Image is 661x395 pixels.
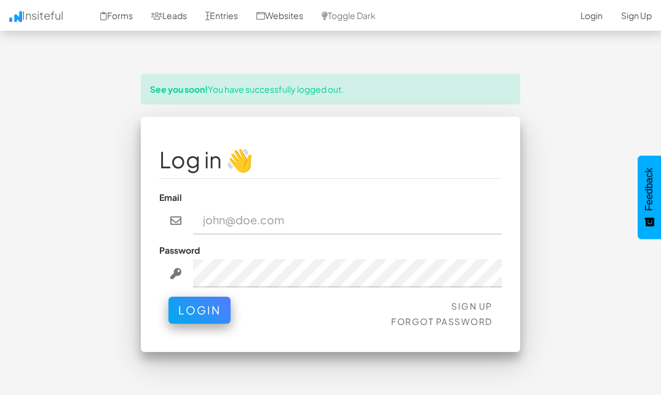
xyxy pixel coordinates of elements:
h1: Log in 👋 [159,147,502,172]
label: Email [159,191,182,203]
img: icon.png [9,11,22,22]
strong: See you soon! [150,84,208,95]
input: john@doe.com [193,206,502,235]
a: Forgot Password [391,316,493,327]
div: You have successfully logged out. [141,74,520,104]
label: Password [159,244,200,256]
button: Feedback - Show survey [638,155,661,239]
a: Sign Up [451,300,493,311]
span: Feedback [644,168,655,211]
button: Login [168,297,231,324]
